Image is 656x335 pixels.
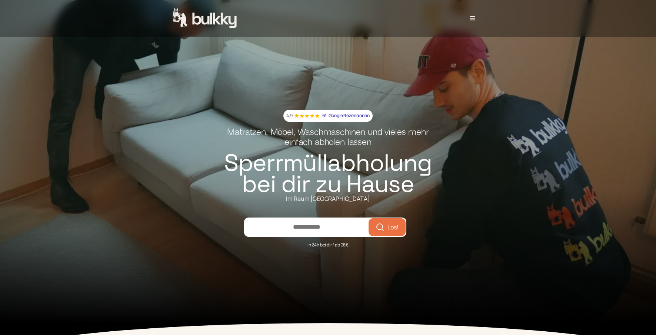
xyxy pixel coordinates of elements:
[322,112,327,120] p: 61
[387,224,399,230] span: Los!
[307,237,349,249] div: In 24h bei dir / ab 28€
[462,7,484,30] div: menu
[222,152,435,195] h1: Sperrmüllabholung bei dir zu Hause
[227,128,429,152] h2: Matratzen, Möbel, Waschmaschinen und vieles mehr einfach abholen lassen
[329,112,370,120] p: Google Rezensionen
[286,195,370,203] div: Im Raum [GEOGRAPHIC_DATA]
[173,8,238,29] a: home
[286,112,293,120] p: 4,9
[370,220,404,235] button: Los!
